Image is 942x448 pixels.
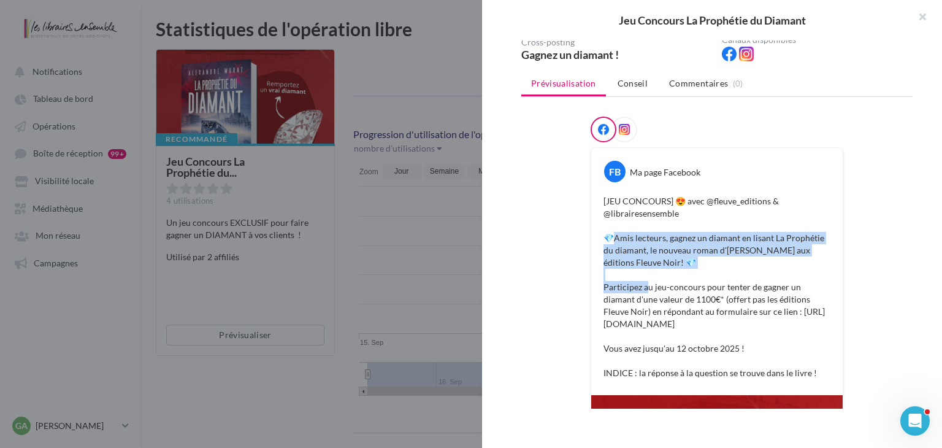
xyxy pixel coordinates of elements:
div: Cross-posting [521,38,712,47]
div: Jeu Concours La Prophétie du Diamant [502,15,922,26]
div: FB [604,161,626,182]
div: Canaux disponibles [722,36,913,44]
iframe: Intercom live chat [900,406,930,436]
span: Commentaires [669,77,728,90]
span: Conseil [618,78,648,88]
p: [JEU CONCOURS] 😍 avec @fleuve_editions & @librairesensemble 💎Amis lecteurs, gagnez un diamant en ... [603,195,830,379]
div: Gagnez un diamant ! [521,49,712,60]
span: (0) [733,79,743,88]
div: Ma page Facebook [630,166,700,179]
